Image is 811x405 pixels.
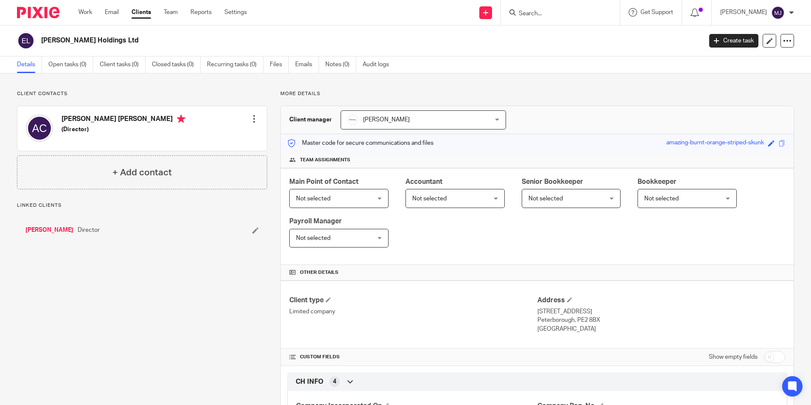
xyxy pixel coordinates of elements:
span: Director [78,226,100,234]
h4: [PERSON_NAME] [PERSON_NAME] [62,115,185,125]
span: Bookkeeper [638,178,677,185]
a: Create task [709,34,758,48]
a: Email [105,8,119,17]
span: Main Point of Contact [289,178,358,185]
h4: + Add contact [112,166,172,179]
a: Files [270,56,289,73]
span: 4 [333,377,336,386]
span: Not selected [412,196,447,202]
a: Work [78,8,92,17]
h2: [PERSON_NAME] Holdings Ltd [41,36,565,45]
span: [PERSON_NAME] [363,117,410,123]
img: Infinity%20Logo%20with%20Whitespace%20.png [347,115,358,125]
a: Audit logs [363,56,395,73]
p: More details [280,90,794,97]
span: Other details [300,269,338,276]
p: Linked clients [17,202,267,209]
p: Client contacts [17,90,267,97]
p: [PERSON_NAME] [720,8,767,17]
a: Open tasks (0) [48,56,93,73]
p: [GEOGRAPHIC_DATA] [537,325,785,333]
h4: Address [537,296,785,305]
img: Pixie [17,7,59,18]
input: Search [518,10,594,18]
span: Accountant [405,178,442,185]
span: Not selected [644,196,679,202]
a: Client tasks (0) [100,56,145,73]
span: Not selected [529,196,563,202]
h3: Client manager [289,115,332,124]
a: Reports [190,8,212,17]
span: CH INFO [296,377,323,386]
p: Limited company [289,307,537,316]
a: Emails [295,56,319,73]
a: Closed tasks (0) [152,56,201,73]
a: Recurring tasks (0) [207,56,263,73]
a: Details [17,56,42,73]
span: Senior Bookkeeper [522,178,583,185]
span: Not selected [296,235,330,241]
p: [STREET_ADDRESS] [537,307,785,316]
img: svg%3E [771,6,785,20]
span: Get Support [640,9,673,15]
a: Settings [224,8,247,17]
span: Not selected [296,196,330,202]
label: Show empty fields [709,353,758,361]
h4: Client type [289,296,537,305]
img: svg%3E [17,32,35,50]
a: Clients [131,8,151,17]
a: Team [164,8,178,17]
span: Payroll Manager [289,218,342,225]
span: Team assignments [300,157,350,163]
p: Master code for secure communications and files [287,139,433,147]
h4: CUSTOM FIELDS [289,354,537,360]
i: Primary [177,115,185,123]
h5: (Director) [62,125,185,134]
a: Notes (0) [325,56,356,73]
p: Peterborough, PE2 8BX [537,316,785,324]
a: [PERSON_NAME] [25,226,73,234]
div: amazing-burnt-orange-striped-skunk [666,138,764,148]
img: svg%3E [26,115,53,142]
